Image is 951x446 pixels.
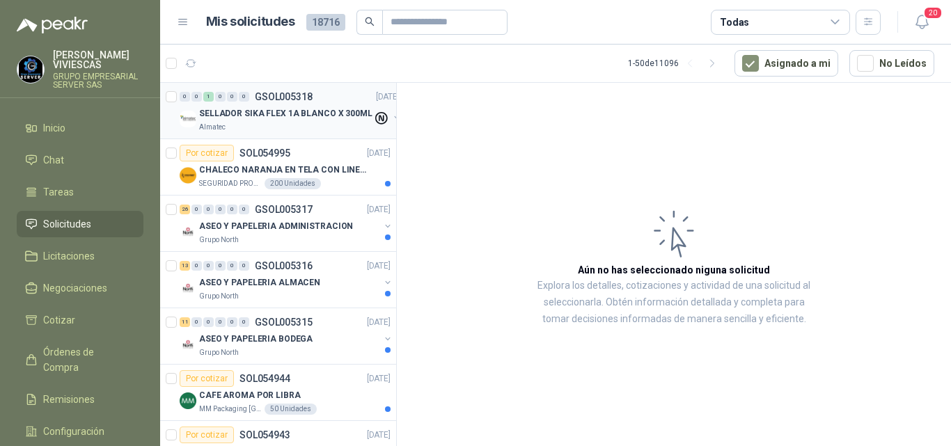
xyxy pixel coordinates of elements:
p: [PERSON_NAME] VIVIESCAS [53,50,143,70]
h3: Aún no has seleccionado niguna solicitud [578,262,770,278]
div: 0 [227,205,237,214]
img: Company Logo [180,392,196,409]
img: Company Logo [180,167,196,184]
p: Almatec [199,122,226,133]
a: Órdenes de Compra [17,339,143,381]
a: Negociaciones [17,275,143,301]
a: 0 0 1 0 0 0 GSOL005318[DATE] Company LogoSELLADOR SIKA FLEX 1A BLANCO X 300MLAlmatec [180,88,402,133]
div: 0 [191,317,202,327]
a: Configuración [17,418,143,445]
p: GSOL005318 [255,92,313,102]
div: 0 [215,205,226,214]
span: Cotizar [43,312,75,328]
button: 20 [909,10,934,35]
span: search [365,17,375,26]
span: Tareas [43,184,74,200]
div: 200 Unidades [265,178,321,189]
a: Cotizar [17,307,143,333]
p: [DATE] [376,90,400,104]
a: Inicio [17,115,143,141]
div: 1 [203,92,214,102]
p: SOL054943 [239,430,290,440]
p: Grupo North [199,347,239,358]
div: 0 [203,261,214,271]
span: Solicitudes [43,216,91,232]
a: 11 0 0 0 0 0 GSOL005315[DATE] Company LogoASEO Y PAPELERIA BODEGAGrupo North [180,314,393,358]
img: Company Logo [180,280,196,296]
button: Asignado a mi [734,50,838,77]
a: Licitaciones [17,243,143,269]
div: 0 [203,205,214,214]
p: ASEO Y PAPELERIA BODEGA [199,333,313,346]
a: Tareas [17,179,143,205]
p: [DATE] [367,316,391,329]
p: Explora los detalles, cotizaciones y actividad de una solicitud al seleccionarla. Obtén informaci... [536,278,812,328]
img: Logo peakr [17,17,88,33]
span: 20 [923,6,943,19]
div: 0 [215,317,226,327]
span: 18716 [306,14,345,31]
a: 13 0 0 0 0 0 GSOL005316[DATE] Company LogoASEO Y PAPELERIA ALMACENGrupo North [180,257,393,302]
div: Por cotizar [180,427,234,443]
p: SOL054995 [239,148,290,158]
span: Negociaciones [43,280,107,296]
div: 0 [180,92,190,102]
div: 0 [239,205,249,214]
p: [DATE] [367,372,391,385]
div: 0 [191,92,202,102]
span: Inicio [43,120,65,136]
img: Company Logo [17,56,44,83]
div: 0 [239,261,249,271]
div: 0 [227,92,237,102]
a: 26 0 0 0 0 0 GSOL005317[DATE] Company LogoASEO Y PAPELERIA ADMINISTRACIONGrupo North [180,201,393,246]
a: Solicitudes [17,211,143,237]
div: Por cotizar [180,145,234,161]
button: No Leídos [849,50,934,77]
h1: Mis solicitudes [206,12,295,32]
div: 50 Unidades [265,404,317,415]
p: GSOL005317 [255,205,313,214]
p: GSOL005315 [255,317,313,327]
a: Remisiones [17,386,143,413]
div: 0 [227,317,237,327]
span: Licitaciones [43,248,95,264]
p: [DATE] [367,429,391,442]
p: MM Packaging [GEOGRAPHIC_DATA] [199,404,262,415]
a: Por cotizarSOL054995[DATE] Company LogoCHALECO NARANJA EN TELA CON LINEAS REFLECTIVASSEGURIDAD PR... [160,139,396,196]
p: ASEO Y PAPELERIA ADMINISTRACION [199,220,353,233]
img: Company Logo [180,336,196,353]
div: 1 - 50 de 11096 [628,52,723,74]
div: 0 [227,261,237,271]
div: 0 [203,317,214,327]
p: GSOL005316 [255,261,313,271]
div: 0 [215,261,226,271]
div: 0 [239,317,249,327]
p: Grupo North [199,234,239,246]
a: Por cotizarSOL054944[DATE] Company LogoCAFE AROMA POR LIBRAMM Packaging [GEOGRAPHIC_DATA]50 Unidades [160,365,396,421]
p: ASEO Y PAPELERIA ALMACEN [199,276,320,289]
div: 0 [191,261,202,271]
p: GRUPO EMPRESARIAL SERVER SAS [53,72,143,89]
div: 11 [180,317,190,327]
div: Por cotizar [180,370,234,387]
div: 26 [180,205,190,214]
img: Company Logo [180,111,196,127]
span: Chat [43,152,64,168]
div: 0 [215,92,226,102]
a: Chat [17,147,143,173]
span: Órdenes de Compra [43,344,130,375]
p: SEGURIDAD PROVISER LTDA [199,178,262,189]
div: 0 [191,205,202,214]
p: CAFE AROMA POR LIBRA [199,389,301,402]
span: Configuración [43,424,104,439]
div: Todas [720,15,749,30]
p: SOL054944 [239,374,290,383]
img: Company Logo [180,223,196,240]
p: SELLADOR SIKA FLEX 1A BLANCO X 300ML [199,107,372,120]
p: CHALECO NARANJA EN TELA CON LINEAS REFLECTIVAS [199,164,372,177]
p: [DATE] [367,203,391,216]
div: 0 [239,92,249,102]
div: 13 [180,261,190,271]
p: [DATE] [367,147,391,160]
p: [DATE] [367,260,391,273]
